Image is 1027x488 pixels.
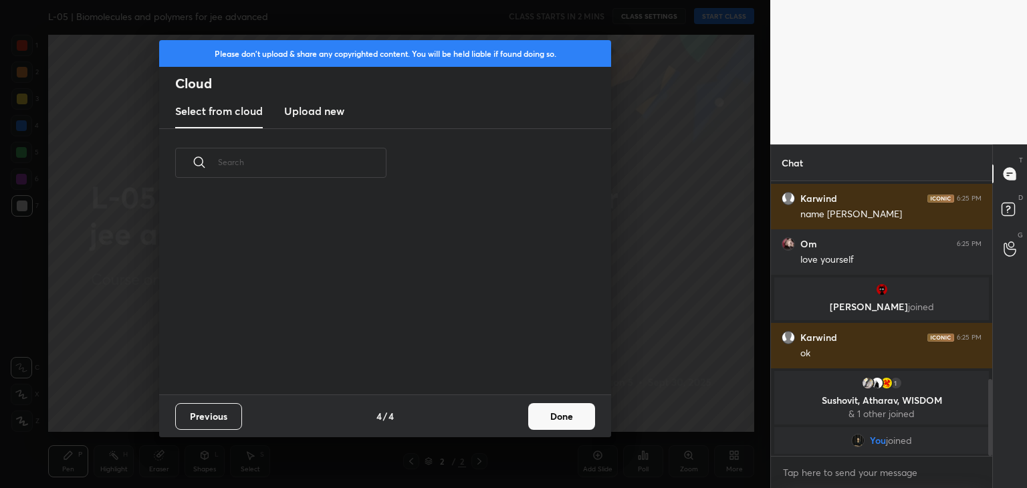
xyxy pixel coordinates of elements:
[175,75,611,92] h2: Cloud
[218,134,386,191] input: Search
[800,347,982,360] div: ok
[383,409,387,423] h4: /
[1018,230,1023,240] p: G
[782,237,795,251] img: 1eacd62de9514a2fbd537583af490917.jpg
[927,334,954,342] img: iconic-dark.1390631f.png
[159,40,611,67] div: Please don't upload & share any copyrighted content. You will be held liable if found doing so.
[159,193,595,394] div: grid
[771,145,814,180] p: Chat
[782,331,795,344] img: default.png
[908,300,934,313] span: joined
[284,103,344,119] h3: Upload new
[870,435,886,446] span: You
[800,332,837,344] h6: Karwind
[886,435,912,446] span: joined
[875,283,889,296] img: c20e11ef02af41b0980c4cfa8f5f79d9.jpg
[800,238,817,250] h6: Om
[957,240,982,248] div: 6:25 PM
[175,103,263,119] h3: Select from cloud
[1018,193,1023,203] p: D
[782,192,795,205] img: default.png
[771,181,992,457] div: grid
[1019,155,1023,165] p: T
[782,301,981,312] p: [PERSON_NAME]
[889,376,903,390] div: 1
[957,334,982,342] div: 6:25 PM
[376,409,382,423] h4: 4
[957,195,982,203] div: 6:25 PM
[800,253,982,267] div: love yourself
[782,395,981,406] p: Sushovit, Atharav, WISDOM
[880,376,893,390] img: de8d7602d00b469da6937212f6ee0f8f.jpg
[800,208,982,221] div: name [PERSON_NAME]
[861,376,875,390] img: 0a221423873341fc919cd38e59d63e3f.jpg
[175,403,242,430] button: Previous
[871,376,884,390] img: 3d4d0f6eaf074aab84cece335152357e.None
[800,193,837,205] h6: Karwind
[782,408,981,419] p: & 1 other joined
[388,409,394,423] h4: 4
[528,403,595,430] button: Done
[851,434,865,447] img: 12c70a12c77b4000a4527c30547478fb.jpg
[927,195,954,203] img: iconic-dark.1390631f.png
